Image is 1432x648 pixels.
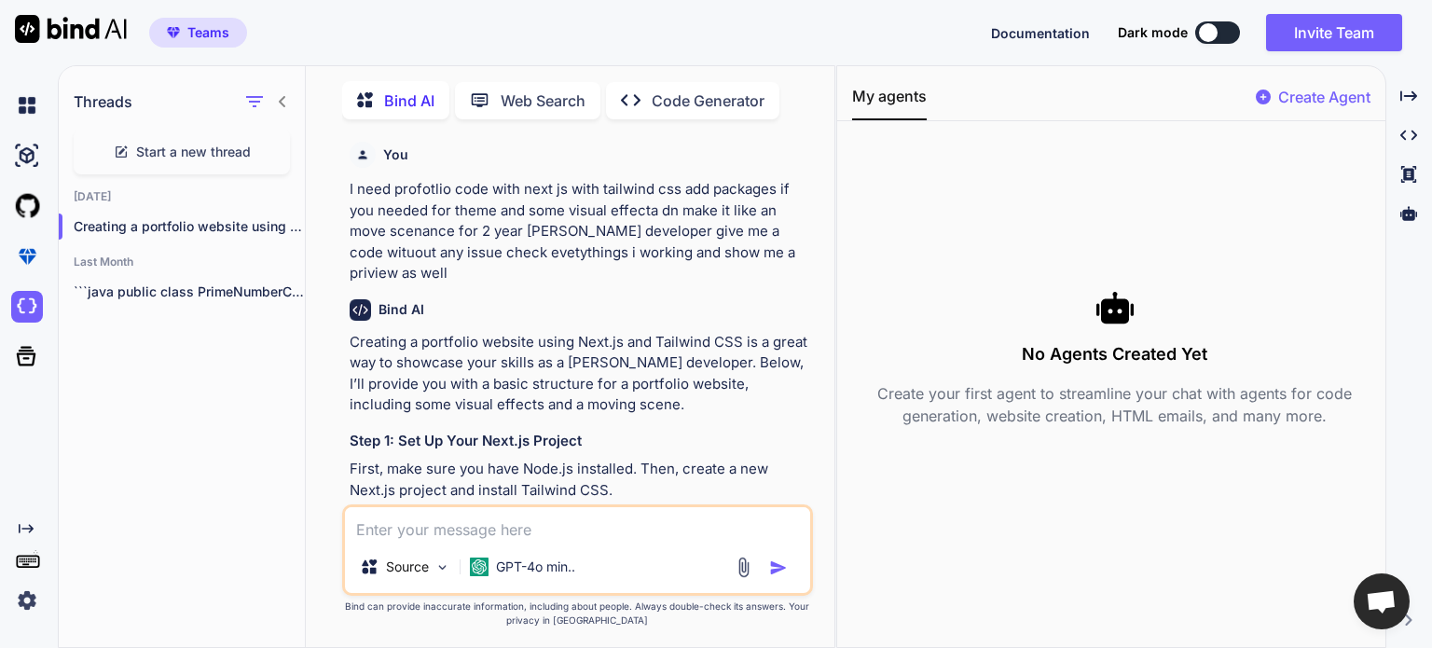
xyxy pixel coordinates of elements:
[384,90,434,112] p: Bind AI
[11,140,43,172] img: ai-studio
[733,557,754,578] img: attachment
[379,300,424,319] h6: Bind AI
[11,291,43,323] img: darkCloudIdeIcon
[769,558,788,577] img: icon
[74,283,305,301] p: ```java public class PrimeNumberChecker { public static...
[1278,86,1370,108] p: Create Agent
[434,559,450,575] img: Pick Models
[991,23,1090,43] button: Documentation
[350,431,809,452] h3: Step 1: Set Up Your Next.js Project
[501,90,585,112] p: Web Search
[350,179,809,284] p: I need profotlio code with next js with tailwind css add packages if you needed for theme and som...
[1118,23,1188,42] span: Dark mode
[852,341,1378,367] h3: No Agents Created Yet
[59,189,305,204] h2: [DATE]
[852,382,1378,427] p: Create your first agent to streamline your chat with agents for code generation, website creation...
[386,558,429,576] p: Source
[11,190,43,222] img: githubLight
[11,241,43,272] img: premium
[74,217,305,236] p: Creating a portfolio website using Next....
[1354,573,1410,629] div: Open chat
[59,255,305,269] h2: Last Month
[167,27,180,38] img: premium
[136,143,251,161] span: Start a new thread
[852,85,927,120] button: My agents
[652,90,764,112] p: Code Generator
[187,23,229,42] span: Teams
[342,600,813,627] p: Bind can provide inaccurate information, including about people. Always double-check its answers....
[991,25,1090,41] span: Documentation
[1266,14,1402,51] button: Invite Team
[11,90,43,121] img: chat
[496,558,575,576] p: GPT-4o min..
[149,18,247,48] button: premiumTeams
[350,332,809,416] p: Creating a portfolio website using Next.js and Tailwind CSS is a great way to showcase your skill...
[350,459,809,501] p: First, make sure you have Node.js installed. Then, create a new Next.js project and install Tailw...
[15,15,127,43] img: Bind AI
[383,145,408,164] h6: You
[11,585,43,616] img: settings
[470,558,489,576] img: GPT-4o mini
[74,90,132,113] h1: Threads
